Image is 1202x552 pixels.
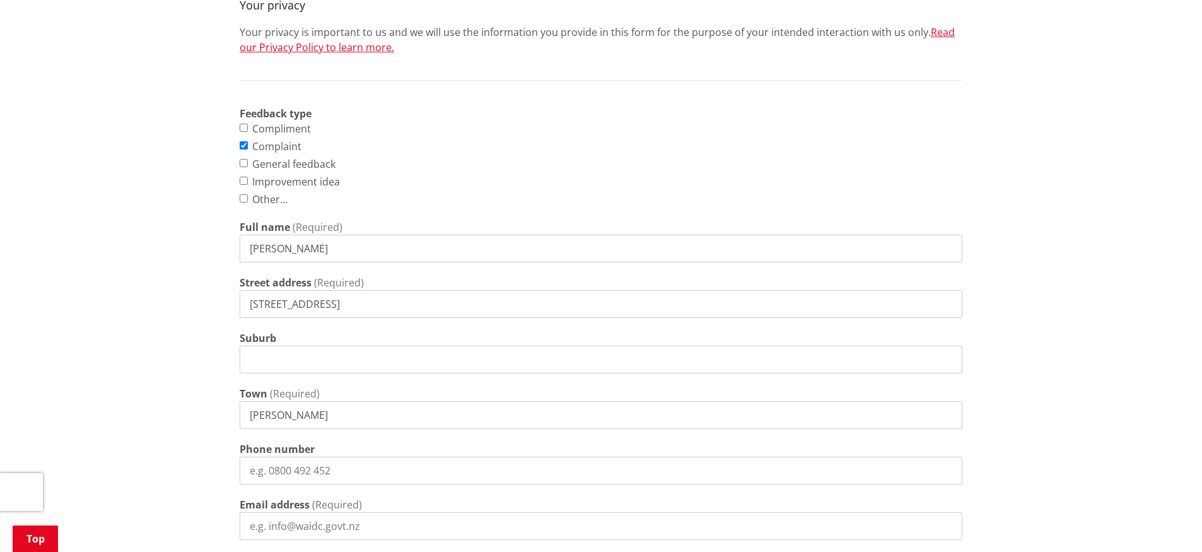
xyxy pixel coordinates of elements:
[240,275,312,290] label: Street address
[314,276,364,290] span: (Required)
[240,442,315,457] label: Phone number
[240,386,267,401] label: Town
[240,512,962,540] input: e.g. info@waidc.govt.nz
[1144,499,1189,544] iframe: Messenger Launcher
[312,498,362,512] span: (Required)
[240,25,962,55] p: Your privacy is important to us and we will use the information you provide in this form for the ...
[240,497,310,512] label: Email address
[240,106,312,121] strong: Feedback type
[252,192,288,207] label: Other...
[240,220,290,235] label: Full name
[293,220,342,234] span: (Required)
[252,139,301,154] label: Complaint
[240,235,962,262] input: e.g. John Smith
[240,457,962,484] input: e.g. 0800 492 452
[240,25,955,54] a: Read our Privacy Policy to learn more.
[252,121,311,136] label: Compliment
[252,174,340,189] label: Improvement idea
[13,526,58,552] a: Top
[270,387,320,401] span: (Required)
[252,156,336,172] label: General feedback
[240,331,276,346] label: Suburb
